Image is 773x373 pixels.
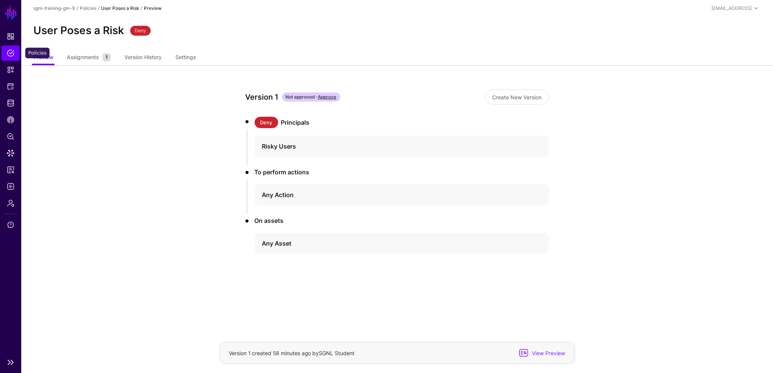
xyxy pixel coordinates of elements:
[2,45,20,61] a: Policies
[318,94,337,100] a: Approve
[75,5,80,12] div: /
[67,51,111,65] a: Assignments1
[2,79,20,94] a: Protected Systems
[33,24,124,37] h2: User Poses a Risk
[130,26,151,36] span: Deny
[2,29,20,44] a: Dashboard
[101,5,139,11] strong: User Poses a Risk
[282,92,340,102] span: Not approved -
[124,51,162,65] a: Version History
[7,83,14,90] span: Protected Systems
[7,221,14,229] span: Support
[2,112,20,127] a: CAEP Hub
[262,190,528,199] h4: Any Action
[7,116,14,124] span: CAEP Hub
[175,51,196,65] a: Settings
[2,196,20,211] a: Admin
[102,53,111,61] small: 1
[262,239,528,248] h4: Any Asset
[255,117,278,128] span: Deny
[144,5,162,11] strong: Preview
[80,5,96,11] a: Policies
[7,99,14,107] span: Identity Data Fabric
[2,162,20,177] a: Reports
[7,49,14,57] span: Policies
[485,89,549,105] a: Create New Version
[255,216,549,225] h3: On assets
[7,66,14,74] span: Snippets
[529,349,567,357] span: View Preview
[281,118,549,127] h3: Principals
[96,5,101,12] div: /
[2,129,20,144] a: Policy Lens
[2,146,20,161] a: Data Lens
[2,62,20,77] a: Snippets
[65,53,101,61] span: Assignments
[25,48,50,58] div: Policies
[246,91,279,103] div: Version 1
[33,5,75,11] a: sgnl-training-gm-9
[7,166,14,174] span: Reports
[255,168,549,177] h3: To perform actions
[7,199,14,207] span: Admin
[2,179,20,194] a: Logs
[712,5,752,12] div: [EMAIL_ADDRESS]
[139,5,144,12] div: /
[7,133,14,140] span: Policy Lens
[262,142,528,151] h4: Risky Users
[7,33,14,40] span: Dashboard
[7,149,14,157] span: Data Lens
[228,349,518,357] div: Version 1 created 58 minutes ago by
[2,96,20,111] a: Identity Data Fabric
[7,183,14,190] span: Logs
[319,350,355,356] app-identifier: SGNL Student
[5,5,17,21] a: SGNL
